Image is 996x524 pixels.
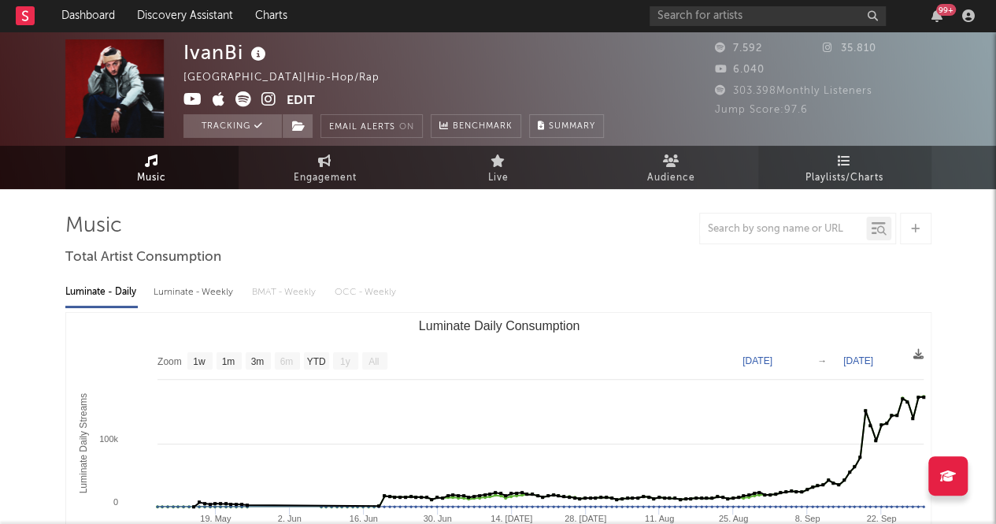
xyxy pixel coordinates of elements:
[423,514,451,523] text: 30. Jun
[294,169,357,188] span: Engagement
[488,169,509,188] span: Live
[221,356,235,367] text: 1m
[65,248,221,267] span: Total Artist Consumption
[843,355,873,366] text: [DATE]
[718,514,747,523] text: 25. Aug
[715,65,765,75] span: 6.040
[277,514,301,523] text: 2. Jun
[650,6,886,26] input: Search for artists
[320,114,423,138] button: Email AlertsOn
[715,43,762,54] span: 7.592
[644,514,673,523] text: 11. Aug
[193,356,205,367] text: 1w
[431,114,521,138] a: Benchmark
[239,146,412,189] a: Engagement
[77,393,88,493] text: Luminate Daily Streams
[742,355,772,366] text: [DATE]
[585,146,758,189] a: Audience
[280,356,293,367] text: 6m
[137,169,166,188] span: Music
[805,169,883,188] span: Playlists/Charts
[183,69,398,87] div: [GEOGRAPHIC_DATA] | Hip-Hop/Rap
[65,146,239,189] a: Music
[931,9,942,22] button: 99+
[715,86,872,96] span: 303.398 Monthly Listeners
[936,4,956,16] div: 99 +
[418,319,579,333] text: Luminate Daily Consumption
[529,114,604,138] button: Summary
[339,356,350,367] text: 1y
[200,514,231,523] text: 19. May
[794,514,820,523] text: 8. Sep
[565,514,606,523] text: 28. [DATE]
[823,43,876,54] span: 35.810
[306,356,325,367] text: YTD
[399,123,414,132] em: On
[157,356,182,367] text: Zoom
[113,497,117,507] text: 0
[154,279,236,306] div: Luminate - Weekly
[183,39,270,65] div: IvanBi
[758,146,931,189] a: Playlists/Charts
[287,91,315,111] button: Edit
[183,114,282,138] button: Tracking
[412,146,585,189] a: Live
[715,105,808,115] span: Jump Score: 97.6
[349,514,377,523] text: 16. Jun
[453,117,513,136] span: Benchmark
[99,434,118,444] text: 100k
[549,122,595,131] span: Summary
[647,169,695,188] span: Audience
[491,514,532,523] text: 14. [DATE]
[368,356,379,367] text: All
[65,279,138,306] div: Luminate - Daily
[700,223,866,236] input: Search by song name or URL
[866,514,896,523] text: 22. Sep
[817,355,827,366] text: →
[250,356,264,367] text: 3m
